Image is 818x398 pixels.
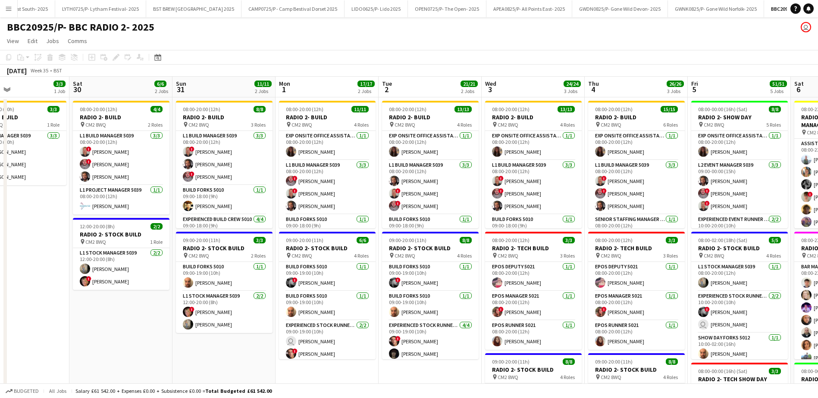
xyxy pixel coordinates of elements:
h3: RADIO 2- BUILD [176,113,273,121]
div: 09:00-20:00 (11h)3/3RADIO 2- STOCK BUILD CM2 8WQ2 RolesBuild Forks 50101/109:00-19:00 (10h)[PERSO... [176,232,273,333]
span: 17/17 [357,81,375,87]
app-card-role: Build Forks 50101/109:00-19:00 (10h)![PERSON_NAME] [382,262,479,291]
app-card-role: L1 Build Manager 50393/308:00-20:00 (12h)[PERSON_NAME]![PERSON_NAME]![PERSON_NAME] [382,160,479,215]
span: CM2 8WQ [188,121,209,128]
button: CAMP0725/P - Camp Bestival Dorset 2025 [241,0,345,17]
span: Fri [691,80,698,87]
span: 51/51 [770,81,787,87]
app-card-role: L1 Build Manager 50393/308:00-20:00 (12h)![PERSON_NAME]![PERSON_NAME][PERSON_NAME] [588,160,685,215]
span: Wed [485,80,496,87]
app-card-role: Exp Onsite Office Assistant 50121/108:00-20:00 (12h)[PERSON_NAME] [588,131,685,160]
span: 6/6 [154,81,166,87]
span: 3 Roles [251,121,266,128]
span: ! [705,307,710,312]
span: 08:00-20:00 (12h) [492,237,530,243]
span: CM2 8WQ [704,252,724,259]
span: ! [189,146,194,152]
span: 6 [793,84,804,94]
span: Mon [279,80,290,87]
app-card-role: EPOS Manager 50211/108:00-20:00 (12h)![PERSON_NAME] [485,291,582,320]
button: APEA0825/P- All Points East- 2025 [486,0,572,17]
span: ! [602,307,607,312]
div: Salary £61 542.00 + Expenses £0.00 + Subsistence £0.00 = [75,388,272,394]
span: 3/3 [769,368,781,374]
span: 3 [484,84,496,94]
span: 8/8 [666,358,678,365]
span: 08:00-20:00 (12h) [389,106,426,112]
app-card-role: EPOS Runner 50211/108:00-20:00 (12h)[PERSON_NAME] [485,320,582,350]
span: 5 [690,84,698,94]
app-card-role: Senior Staffing Manager 50391/108:00-20:00 (12h) [588,215,685,244]
span: CM2 8WQ [498,252,518,259]
span: 2/2 [150,223,163,230]
button: Budgeted [4,386,40,396]
app-card-role: L1 Build Manager 50393/308:00-20:00 (12h)![PERSON_NAME]![PERSON_NAME][PERSON_NAME] [73,131,169,185]
a: View [3,35,22,47]
h3: RADIO 2- BUILD [279,113,376,121]
span: 4 Roles [663,374,678,380]
span: CM2 8WQ [291,121,312,128]
span: 12:00-20:00 (8h) [80,223,115,230]
div: 08:00-02:00 (18h) (Sat)5/5RADIO 2- STOCK BUILD CM2 8WQ4 RolesL1 Stock Manager 50391/108:00-20:00 ... [691,232,788,359]
app-card-role: EPOS Deputy 50211/108:00-20:00 (12h)[PERSON_NAME] [485,262,582,291]
span: 08:00-20:00 (12h) [595,106,633,112]
app-card-role: Exp Onsite Office Assistant 50121/108:00-20:00 (12h)[PERSON_NAME] [279,131,376,160]
span: Thu [588,80,599,87]
div: 5 Jobs [770,88,787,94]
div: 2 Jobs [358,88,374,94]
span: ! [395,336,401,341]
div: 2 Jobs [155,88,168,94]
span: CM2 8WQ [498,374,518,380]
h3: RADIO 2- STOCK BUILD [279,244,376,252]
app-job-card: 08:00-20:00 (12h)11/11RADIO 2- BUILD CM2 8WQ4 RolesExp Onsite Office Assistant 50121/108:00-20:00... [279,101,376,228]
span: ! [86,146,91,152]
div: BST [53,67,62,74]
span: 4 [587,84,599,94]
app-card-role: Exp Onsite Office Assistant 50121/108:00-20:00 (12h)[PERSON_NAME] [485,131,582,160]
app-card-role: Build Forks 50101/109:00-18:00 (9h) [279,215,376,244]
app-card-role: Build Forks 50101/109:00-19:00 (10h)[PERSON_NAME] [176,262,273,291]
span: 4 Roles [354,121,369,128]
button: LYTH0725/P- Lytham Festival- 2025 [55,0,146,17]
span: Edit [28,37,38,45]
span: 1 Role [150,239,163,245]
app-card-role: Experienced Stock Runner 50124/409:00-19:00 (10h)![PERSON_NAME][PERSON_NAME] [382,320,479,387]
span: 5/5 [769,237,781,243]
h3: RADIO 2- STOCK BUILD [176,244,273,252]
h3: RADIO 2- STOCK BUILD [382,244,479,252]
h3: RADIO 2- TECH BUILD [485,244,582,252]
span: ! [602,176,607,181]
span: ! [808,192,813,197]
h3: RADIO 2- BUILD [588,113,685,121]
app-card-role: L1 Project Manager 50391/108:00-20:00 (12h)[PERSON_NAME] [73,185,169,215]
div: [DATE] [7,66,27,75]
span: CM2 8WQ [85,239,106,245]
span: ! [705,188,710,193]
span: 13/13 [558,106,575,112]
div: 08:00-00:00 (16h) (Sat)8/8RADIO 2- SHOW DAY CM2 8WQ5 RolesExp Onsite Office Assistant 50121/108:0... [691,101,788,228]
span: ! [395,277,401,283]
span: 2 [381,84,392,94]
h3: RADIO 2- BUILD [485,113,582,121]
h3: RADIO 2- STOCK BUILD [485,366,582,373]
span: 8/8 [563,358,575,365]
span: CM2 8WQ [85,121,106,128]
app-job-card: 12:00-20:00 (8h)2/2RADIO 2- STOCK BUILD CM2 8WQ1 RoleL1 Stock Manager 50392/212:00-20:00 (8h)[PER... [73,218,169,290]
span: 3/3 [666,237,678,243]
app-card-role: L1 Build Manager 50393/308:00-20:00 (12h)![PERSON_NAME]![PERSON_NAME][PERSON_NAME] [279,160,376,215]
div: 08:00-20:00 (12h)3/3RADIO 2- TECH BUILD CM2 8WQ3 RolesEPOS Deputy 50211/108:00-20:00 (12h)[PERSON... [588,232,685,350]
span: 21/21 [461,81,478,87]
h3: RADIO 2- STOCK BUILD [691,244,788,252]
h3: RADIO 2- TECH BUILD [588,244,685,252]
span: CM2 8WQ [601,374,621,380]
span: 8/8 [769,106,781,112]
h3: RADIO 2- BUILD [73,113,169,121]
span: ! [292,348,298,354]
button: BST BREW [GEOGRAPHIC_DATA] 2025 [146,0,241,17]
app-card-role: Build Forks 50101/109:00-19:00 (10h)[PERSON_NAME] [279,291,376,320]
app-card-role: L1 Build Manager 50393/308:00-20:00 (12h)![PERSON_NAME][PERSON_NAME]![PERSON_NAME] [176,131,273,185]
span: 3/3 [254,237,266,243]
span: 6 Roles [663,121,678,128]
